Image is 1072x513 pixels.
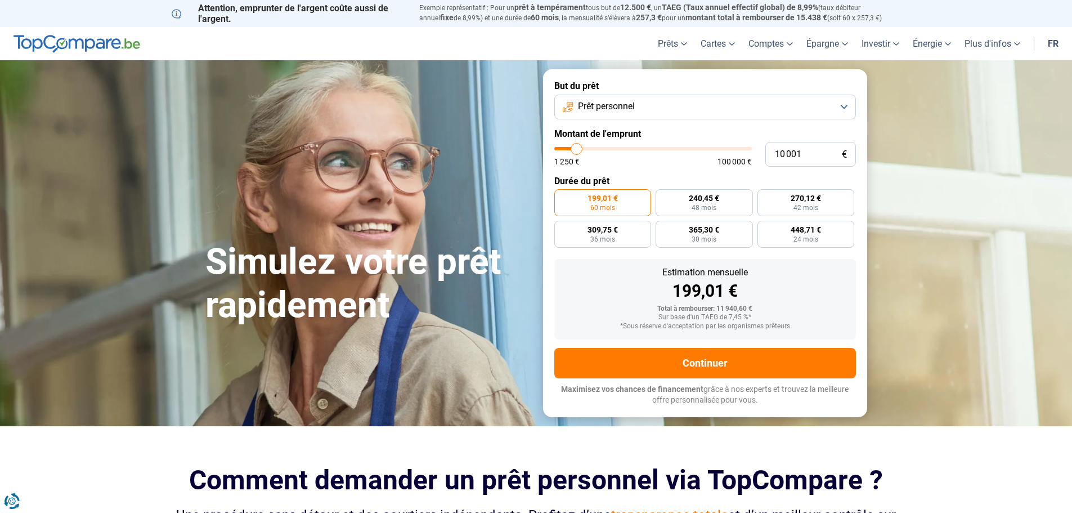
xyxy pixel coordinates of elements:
[717,158,752,166] span: 100 000 €
[742,27,800,60] a: Comptes
[906,27,958,60] a: Énergie
[842,150,847,159] span: €
[587,194,618,202] span: 199,01 €
[590,236,615,243] span: 36 mois
[563,268,847,277] div: Estimation mensuelle
[531,13,559,22] span: 60 mois
[419,3,901,23] p: Exemple représentatif : Pour un tous but de , un (taux débiteur annuel de 8,99%) et une durée de ...
[590,204,615,211] span: 60 mois
[587,226,618,234] span: 309,75 €
[554,95,856,119] button: Prêt personnel
[651,27,694,60] a: Prêts
[554,128,856,139] label: Montant de l'emprunt
[554,158,580,166] span: 1 250 €
[14,35,140,53] img: TopCompare
[578,100,635,113] span: Prêt personnel
[563,323,847,331] div: *Sous réserve d'acceptation par les organismes prêteurs
[563,314,847,322] div: Sur base d'un TAEG de 7,45 %*
[692,236,716,243] span: 30 mois
[561,385,703,394] span: Maximisez vos chances de financement
[620,3,651,12] span: 12.500 €
[172,465,901,496] h2: Comment demander un prêt personnel via TopCompare ?
[662,3,818,12] span: TAEG (Taux annuel effectif global) de 8,99%
[563,305,847,313] div: Total à rembourser: 11 940,60 €
[563,283,847,300] div: 199,01 €
[689,226,719,234] span: 365,30 €
[636,13,662,22] span: 257,3 €
[793,204,818,211] span: 42 mois
[554,384,856,406] p: grâce à nos experts et trouvez la meilleure offre personnalisée pour vous.
[793,236,818,243] span: 24 mois
[514,3,586,12] span: prêt à tempérament
[692,204,716,211] span: 48 mois
[800,27,855,60] a: Épargne
[172,3,406,24] p: Attention, emprunter de l'argent coûte aussi de l'argent.
[694,27,742,60] a: Cartes
[685,13,827,22] span: montant total à rembourser de 15.438 €
[855,27,906,60] a: Investir
[791,194,821,202] span: 270,12 €
[554,348,856,378] button: Continuer
[554,81,856,91] label: But du prêt
[554,176,856,186] label: Durée du prêt
[689,194,719,202] span: 240,45 €
[205,240,530,327] h1: Simulez votre prêt rapidement
[440,13,454,22] span: fixe
[791,226,821,234] span: 448,71 €
[958,27,1027,60] a: Plus d'infos
[1041,27,1065,60] a: fr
